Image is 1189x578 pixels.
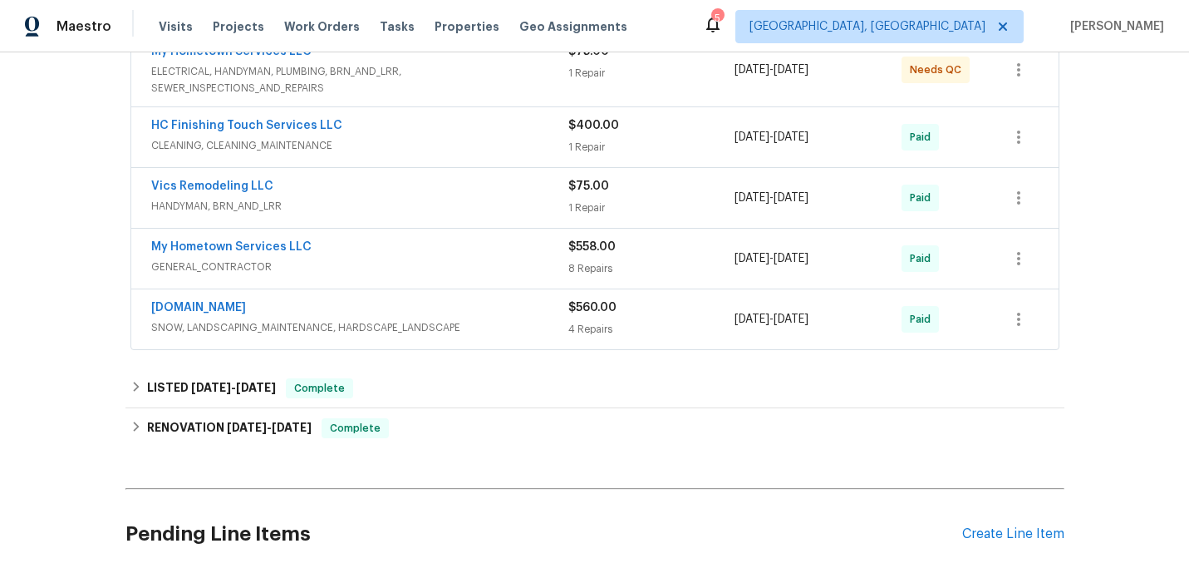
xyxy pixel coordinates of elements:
[227,422,312,433] span: -
[159,18,193,35] span: Visits
[774,131,808,143] span: [DATE]
[151,63,568,96] span: ELECTRICAL, HANDYMAN, PLUMBING, BRN_AND_LRR, SEWER_INSPECTIONS_AND_REPAIRS
[287,380,351,397] span: Complete
[519,18,627,35] span: Geo Assignments
[147,378,276,398] h6: LISTED
[272,422,312,433] span: [DATE]
[962,526,1064,542] div: Create Line Item
[323,420,387,437] span: Complete
[568,65,735,82] div: 1 Repair
[568,321,735,338] div: 4 Repairs
[151,259,568,275] span: GENERAL_CONTRACTOR
[236,382,276,393] span: [DATE]
[568,120,619,131] span: $400.00
[735,253,769,264] span: [DATE]
[735,311,808,328] span: -
[735,62,808,78] span: -
[213,18,264,35] span: Projects
[1064,18,1164,35] span: [PERSON_NAME]
[774,253,808,264] span: [DATE]
[735,129,808,146] span: -
[191,382,276,393] span: -
[151,120,342,131] a: HC Finishing Touch Services LLC
[735,190,808,206] span: -
[735,64,769,76] span: [DATE]
[735,192,769,204] span: [DATE]
[910,129,937,146] span: Paid
[57,18,111,35] span: Maestro
[380,21,415,32] span: Tasks
[125,408,1064,448] div: RENOVATION [DATE]-[DATE]Complete
[735,131,769,143] span: [DATE]
[568,180,609,192] span: $75.00
[151,180,273,192] a: Vics Remodeling LLC
[774,192,808,204] span: [DATE]
[227,422,267,433] span: [DATE]
[191,382,231,393] span: [DATE]
[151,319,568,336] span: SNOW, LANDSCAPING_MAINTENANCE, HARDSCAPE_LANDSCAPE
[284,18,360,35] span: Work Orders
[151,137,568,154] span: CLEANING, CLEANING_MAINTENANCE
[125,368,1064,408] div: LISTED [DATE]-[DATE]Complete
[774,64,808,76] span: [DATE]
[435,18,499,35] span: Properties
[151,241,312,253] a: My Hometown Services LLC
[568,241,616,253] span: $558.00
[749,18,985,35] span: [GEOGRAPHIC_DATA], [GEOGRAPHIC_DATA]
[910,250,937,267] span: Paid
[151,302,246,314] a: [DOMAIN_NAME]
[910,311,937,328] span: Paid
[568,260,735,277] div: 8 Repairs
[910,62,968,78] span: Needs QC
[735,314,769,325] span: [DATE]
[735,250,808,267] span: -
[711,10,723,27] div: 5
[147,418,312,438] h6: RENOVATION
[151,198,568,215] span: HANDYMAN, BRN_AND_LRR
[125,496,962,573] h2: Pending Line Items
[774,314,808,325] span: [DATE]
[910,190,937,206] span: Paid
[568,200,735,216] div: 1 Repair
[568,139,735,156] div: 1 Repair
[568,302,617,314] span: $560.00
